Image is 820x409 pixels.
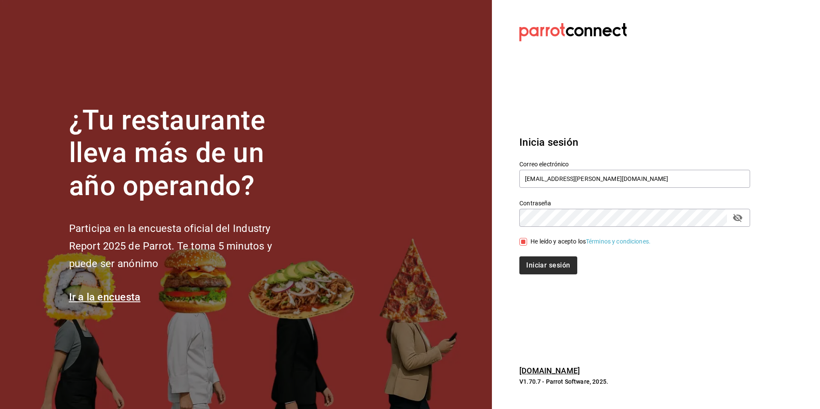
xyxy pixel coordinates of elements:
button: Iniciar sesión [519,256,577,274]
h2: Participa en la encuesta oficial del Industry Report 2025 de Parrot. Te toma 5 minutos y puede se... [69,220,301,272]
button: passwordField [730,211,745,225]
label: Contraseña [519,200,750,206]
label: Correo electrónico [519,161,750,167]
input: Ingresa tu correo electrónico [519,170,750,188]
h1: ¿Tu restaurante lleva más de un año operando? [69,104,301,203]
div: He leído y acepto los [531,237,651,246]
a: Términos y condiciones. [586,238,651,245]
a: Ir a la encuesta [69,291,141,303]
h3: Inicia sesión [519,135,750,150]
a: [DOMAIN_NAME] [519,366,580,375]
p: V1.70.7 - Parrot Software, 2025. [519,377,750,386]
